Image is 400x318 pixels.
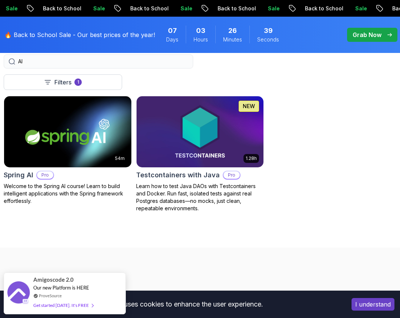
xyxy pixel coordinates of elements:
[33,275,74,284] span: Amigoscode 2.0
[33,285,89,291] span: Our new Platform is HERE
[4,30,155,39] p: 🔥 Back to School Sale - Our best prices of the year!
[194,36,208,43] span: Hours
[353,30,381,39] p: Grab Now
[223,171,240,179] p: Pro
[348,5,372,12] p: Sale
[6,296,340,312] div: This website uses cookies to enhance the user experience.
[4,74,122,90] button: Filters1
[4,96,132,205] a: Spring AI card54mSpring AIProWelcome to the Spring AI course! Learn to build intelligent applicat...
[123,5,173,12] p: Back to School
[137,96,264,167] img: Testcontainers with Java card
[18,58,188,65] input: Search Java, React, Spring boot ...
[54,78,71,87] p: Filters
[196,26,205,36] span: 3 Hours
[168,26,177,36] span: 7 Days
[173,5,197,12] p: Sale
[246,155,257,161] p: 1.28h
[77,79,79,85] p: 1
[36,5,86,12] p: Back to School
[210,5,260,12] p: Back to School
[264,26,273,36] span: 39 Seconds
[86,5,110,12] p: Sale
[33,301,93,309] div: Get started [DATE]. It's FREE
[1,94,134,169] img: Spring AI card
[37,171,53,179] p: Pro
[136,96,264,212] a: Testcontainers with Java card1.28hNEWTestcontainers with JavaProLearn how to test Java DAOs with ...
[228,26,237,36] span: 26 Minutes
[4,170,33,180] h2: Spring AI
[115,155,125,161] p: 54m
[352,298,394,311] button: Accept cookies
[136,170,220,180] h2: Testcontainers with Java
[4,183,132,205] p: Welcome to the Spring AI course! Learn to build intelligent applications with the Spring framewor...
[7,281,30,305] img: provesource social proof notification image
[166,36,178,43] span: Days
[223,36,242,43] span: Minutes
[257,36,279,43] span: Seconds
[39,292,62,299] a: ProveSource
[298,5,348,12] p: Back to School
[260,5,284,12] p: Sale
[136,183,264,212] p: Learn how to test Java DAOs with Testcontainers and Docker. Run fast, isolated tests against real...
[243,103,255,110] p: NEW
